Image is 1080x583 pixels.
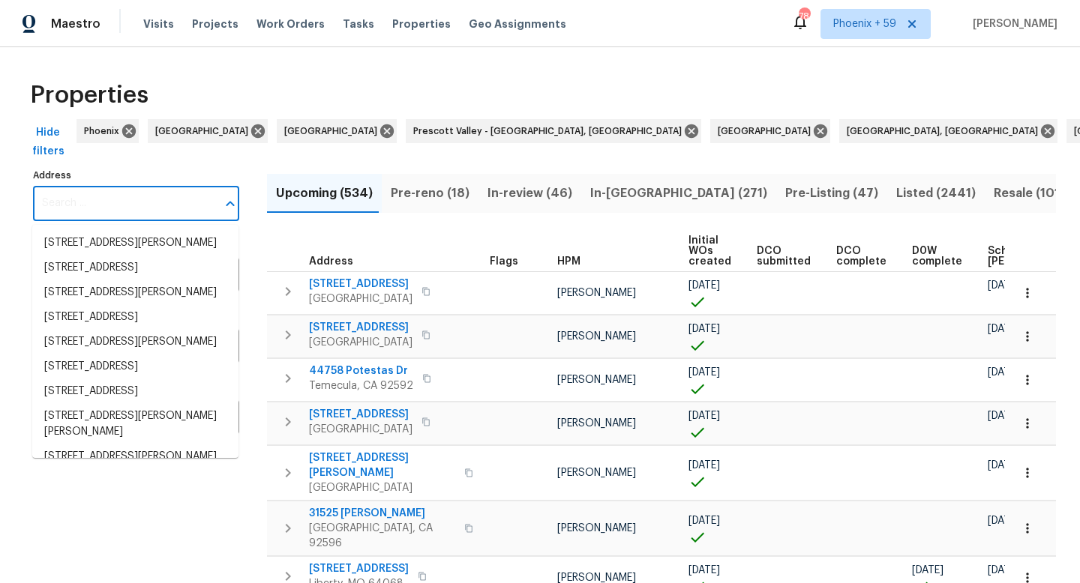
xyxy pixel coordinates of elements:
[309,320,412,335] span: [STREET_ADDRESS]
[155,124,254,139] span: [GEOGRAPHIC_DATA]
[277,119,397,143] div: [GEOGRAPHIC_DATA]
[32,354,238,379] li: [STREET_ADDRESS]
[309,450,455,480] span: [STREET_ADDRESS][PERSON_NAME]
[839,119,1057,143] div: [GEOGRAPHIC_DATA], [GEOGRAPHIC_DATA]
[32,379,238,404] li: [STREET_ADDRESS]
[309,277,412,291] span: [STREET_ADDRESS]
[896,183,976,204] span: Listed (2441)
[32,305,238,330] li: [STREET_ADDRESS]
[557,256,580,267] span: HPM
[309,407,412,422] span: [STREET_ADDRESS]
[988,324,1019,334] span: [DATE]
[309,378,413,393] span: Temecula, CA 92592
[343,19,374,29] span: Tasks
[557,375,636,385] span: [PERSON_NAME]
[309,363,413,378] span: 44758 Potestas Dr
[688,367,720,378] span: [DATE]
[847,124,1044,139] span: [GEOGRAPHIC_DATA], [GEOGRAPHIC_DATA]
[276,183,373,204] span: Upcoming (534)
[192,16,238,31] span: Projects
[557,418,636,429] span: [PERSON_NAME]
[557,573,636,583] span: [PERSON_NAME]
[32,444,238,469] li: [STREET_ADDRESS][PERSON_NAME]
[76,119,139,143] div: Phoenix
[284,124,383,139] span: [GEOGRAPHIC_DATA]
[220,193,241,214] button: Close
[994,183,1073,204] span: Resale (1010)
[799,9,809,24] div: 784
[32,330,238,354] li: [STREET_ADDRESS][PERSON_NAME]
[469,16,566,31] span: Geo Assignments
[256,16,325,31] span: Work Orders
[988,565,1019,576] span: [DATE]
[988,246,1072,267] span: Scheduled [PERSON_NAME]
[24,119,72,165] button: Hide filters
[988,516,1019,526] span: [DATE]
[688,324,720,334] span: [DATE]
[718,124,817,139] span: [GEOGRAPHIC_DATA]
[309,422,412,437] span: [GEOGRAPHIC_DATA]
[30,88,148,103] span: Properties
[785,183,878,204] span: Pre-Listing (47)
[143,16,174,31] span: Visits
[33,171,239,180] label: Address
[688,565,720,576] span: [DATE]
[309,521,455,551] span: [GEOGRAPHIC_DATA], CA 92596
[557,468,636,478] span: [PERSON_NAME]
[688,280,720,291] span: [DATE]
[487,183,572,204] span: In-review (46)
[392,16,451,31] span: Properties
[309,480,455,495] span: [GEOGRAPHIC_DATA]
[51,16,100,31] span: Maestro
[833,16,896,31] span: Phoenix + 59
[967,16,1057,31] span: [PERSON_NAME]
[912,565,943,576] span: [DATE]
[710,119,830,143] div: [GEOGRAPHIC_DATA]
[391,183,469,204] span: Pre-reno (18)
[688,235,731,267] span: Initial WOs created
[688,411,720,421] span: [DATE]
[988,367,1019,378] span: [DATE]
[988,460,1019,471] span: [DATE]
[32,280,238,305] li: [STREET_ADDRESS][PERSON_NAME]
[557,331,636,342] span: [PERSON_NAME]
[309,335,412,350] span: [GEOGRAPHIC_DATA]
[309,256,353,267] span: Address
[590,183,767,204] span: In-[GEOGRAPHIC_DATA] (271)
[309,506,455,521] span: 31525 [PERSON_NAME]
[757,246,811,267] span: DCO submitted
[406,119,701,143] div: Prescott Valley - [GEOGRAPHIC_DATA], [GEOGRAPHIC_DATA]
[557,523,636,534] span: [PERSON_NAME]
[836,246,886,267] span: DCO complete
[33,186,217,221] input: Search ...
[413,124,688,139] span: Prescott Valley - [GEOGRAPHIC_DATA], [GEOGRAPHIC_DATA]
[688,516,720,526] span: [DATE]
[988,411,1019,421] span: [DATE]
[557,288,636,298] span: [PERSON_NAME]
[148,119,268,143] div: [GEOGRAPHIC_DATA]
[30,124,66,160] span: Hide filters
[84,124,125,139] span: Phoenix
[32,231,238,256] li: [STREET_ADDRESS][PERSON_NAME]
[988,280,1019,291] span: [DATE]
[688,460,720,471] span: [DATE]
[912,246,962,267] span: D0W complete
[32,256,238,280] li: [STREET_ADDRESS]
[32,404,238,444] li: [STREET_ADDRESS][PERSON_NAME][PERSON_NAME]
[309,561,409,576] span: [STREET_ADDRESS]
[309,291,412,306] span: [GEOGRAPHIC_DATA]
[490,256,518,267] span: Flags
